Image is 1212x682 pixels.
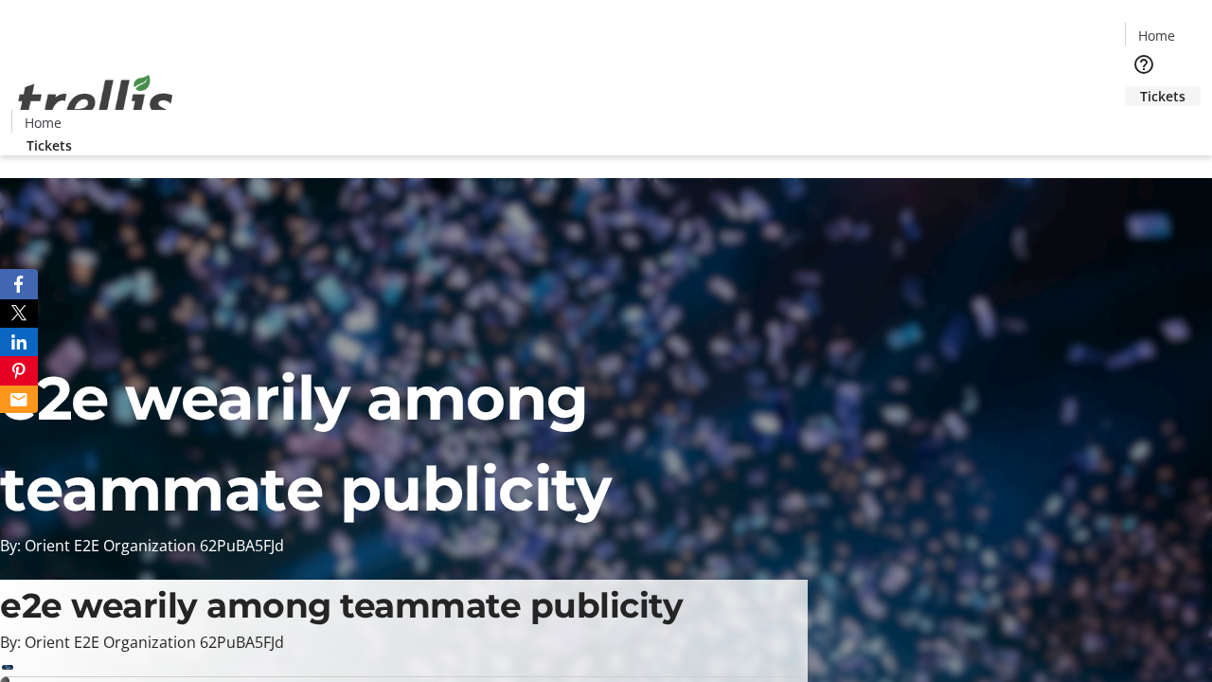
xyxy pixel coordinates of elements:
a: Home [1126,26,1186,45]
a: Home [12,113,73,133]
span: Tickets [27,135,72,155]
span: Home [1138,26,1175,45]
button: Help [1125,45,1163,83]
span: Home [25,113,62,133]
img: Orient E2E Organization 62PuBA5FJd's Logo [11,54,180,149]
a: Tickets [1125,86,1201,106]
span: Tickets [1140,86,1185,106]
a: Tickets [11,135,87,155]
button: Cart [1125,106,1163,144]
